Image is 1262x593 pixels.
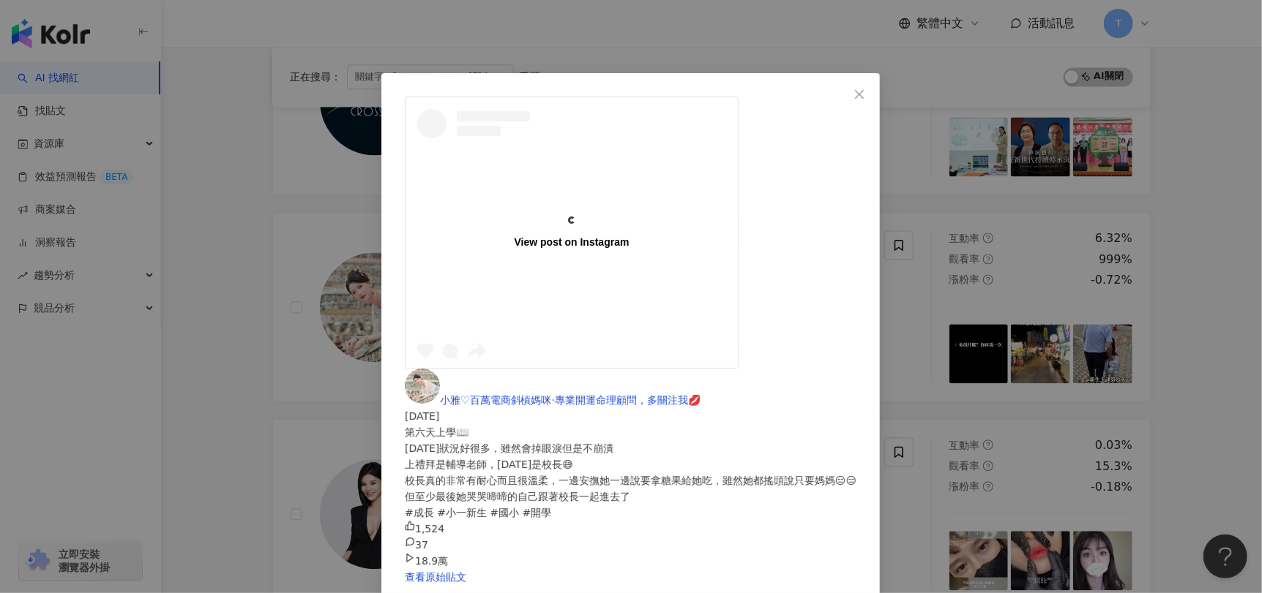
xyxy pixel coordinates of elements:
div: 18.9萬 [405,553,856,569]
a: 查看原始貼文 [405,571,466,583]
div: 1,524 [405,521,856,537]
span: 小雅♡百萬電商斜槓媽咪·專業開運命理顧問，多關注我💋 [440,394,701,406]
a: KOL Avatar小雅♡百萬電商斜槓媽咪·專業開運命理顧問，多關注我💋 [405,394,701,406]
div: 第六天上學📖 [DATE]狀況好很多，雖然會掉眼淚但是不崩潰 上禮拜是輔導老師，[DATE]是校長😅 校長真的非常有耐心而且很溫柔，一邊安撫她一邊說要拿糖果給她吃，雖然她都搖頭說只要媽媽😑😑 但... [405,424,856,521]
img: KOL Avatar [405,369,440,404]
div: View post on Instagram [515,235,630,249]
span: close [854,88,865,100]
div: [DATE] [405,408,856,424]
a: View post on Instagram [406,97,738,368]
div: 37 [405,537,856,553]
button: Close [845,80,874,109]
